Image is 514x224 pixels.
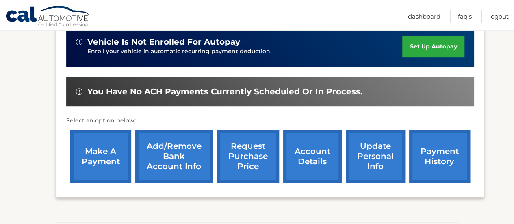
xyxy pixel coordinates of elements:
a: Logout [489,10,509,23]
span: You have no ACH payments currently scheduled or in process. [87,87,362,97]
a: request purchase price [217,130,279,183]
a: Cal Automotive [5,5,91,29]
a: make a payment [70,130,131,183]
a: update personal info [346,130,405,183]
img: alert-white.svg [76,39,82,45]
a: FAQ's [458,10,472,23]
p: Select an option below: [66,116,474,126]
a: Add/Remove bank account info [135,130,213,183]
a: Dashboard [408,10,440,23]
a: set up autopay [402,36,464,57]
span: vehicle is not enrolled for autopay [87,37,240,47]
img: alert-white.svg [76,88,82,95]
p: Enroll your vehicle in automatic recurring payment deduction. [87,47,403,56]
a: account details [283,130,342,183]
a: payment history [409,130,470,183]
